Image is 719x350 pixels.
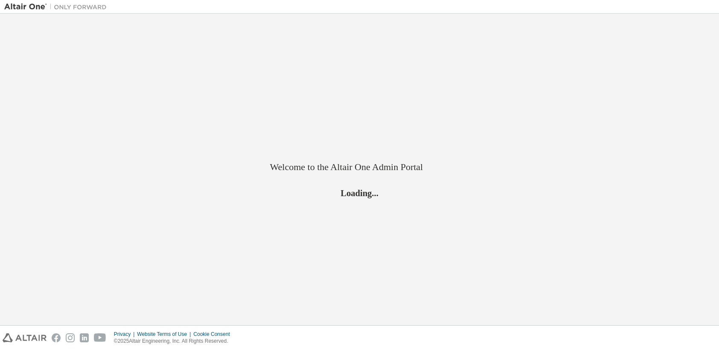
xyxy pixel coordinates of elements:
[94,333,106,342] img: youtube.svg
[80,333,89,342] img: linkedin.svg
[114,338,235,345] p: © 2025 Altair Engineering, Inc. All Rights Reserved.
[3,333,47,342] img: altair_logo.svg
[137,331,193,338] div: Website Terms of Use
[66,333,75,342] img: instagram.svg
[270,161,449,173] h2: Welcome to the Altair One Admin Portal
[193,331,235,338] div: Cookie Consent
[4,3,111,11] img: Altair One
[270,187,449,198] h2: Loading...
[52,333,61,342] img: facebook.svg
[114,331,137,338] div: Privacy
